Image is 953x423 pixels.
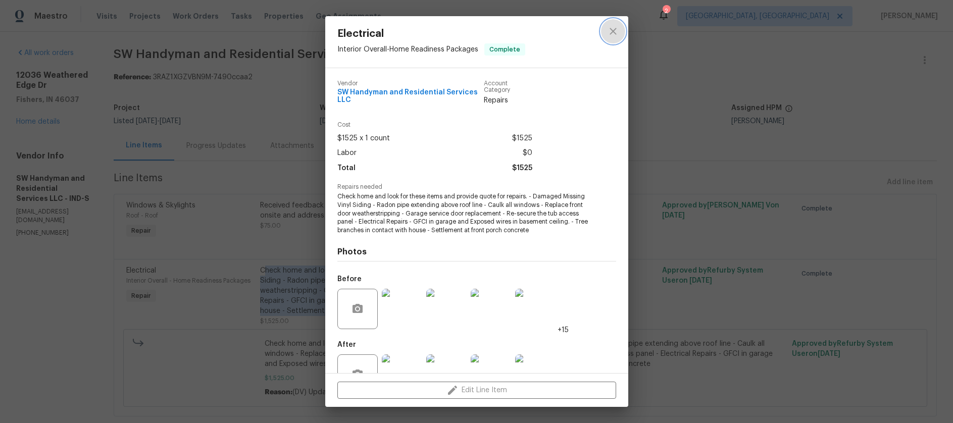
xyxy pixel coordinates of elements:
span: Check home and look for these items and provide quote for repairs. - Damaged Missing Vinyl Siding... [337,192,588,235]
span: $1525 [512,161,532,176]
span: Interior Overall - Home Readiness Packages [337,46,478,53]
h5: Before [337,276,362,283]
span: Total [337,161,356,176]
span: Repairs needed [337,184,616,190]
h5: After [337,341,356,348]
span: Account Category [484,80,532,93]
span: Labor [337,146,357,161]
h4: Photos [337,247,616,257]
span: $1525 [512,131,532,146]
span: Electrical [337,28,525,39]
span: Repairs [484,95,532,105]
span: +15 [558,325,569,335]
span: $1525 x 1 count [337,131,390,146]
div: 2 [663,6,670,16]
span: Vendor [337,80,484,87]
span: $0 [523,146,532,161]
span: Cost [337,122,532,128]
span: SW Handyman and Residential Services LLC [337,89,484,104]
span: Complete [485,44,524,55]
button: close [601,19,625,43]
